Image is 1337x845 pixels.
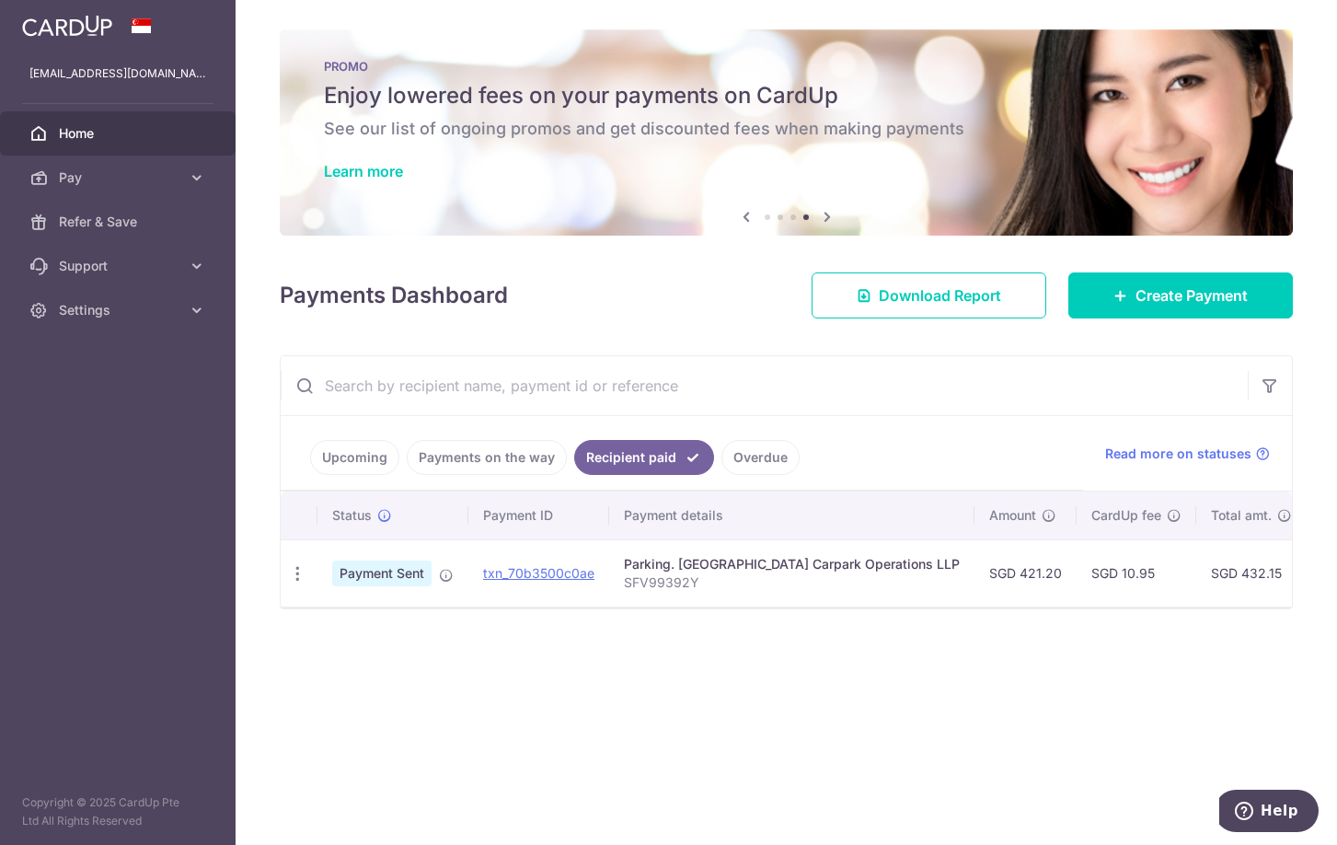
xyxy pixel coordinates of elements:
a: Download Report [812,272,1046,318]
td: SGD 432.15 [1196,539,1307,607]
a: Recipient paid [574,440,714,475]
span: Download Report [879,284,1001,307]
span: Total amt. [1211,506,1272,525]
span: Refer & Save [59,213,180,231]
span: Payment Sent [332,561,432,586]
input: Search by recipient name, payment id or reference [281,356,1248,415]
h5: Enjoy lowered fees on your payments on CardUp [324,81,1249,110]
a: txn_70b3500c0ae [483,565,594,581]
img: Latest Promos banner [280,29,1293,236]
th: Payment ID [468,492,609,539]
span: Home [59,124,180,143]
div: Parking. [GEOGRAPHIC_DATA] Carpark Operations LLP [624,555,960,573]
a: Create Payment [1068,272,1293,318]
a: Upcoming [310,440,399,475]
iframe: Opens a widget where you can find more information [1219,790,1319,836]
img: CardUp [22,15,112,37]
h6: See our list of ongoing promos and get discounted fees when making payments [324,118,1249,140]
span: Read more on statuses [1105,445,1251,463]
span: Pay [59,168,180,187]
h4: Payments Dashboard [280,279,508,312]
td: SGD 10.95 [1077,539,1196,607]
td: SGD 421.20 [974,539,1077,607]
p: PROMO [324,59,1249,74]
span: Amount [989,506,1036,525]
a: Learn more [324,162,403,180]
p: [EMAIL_ADDRESS][DOMAIN_NAME] [29,64,206,83]
p: SFV99392Y [624,573,960,592]
th: Payment details [609,492,974,539]
span: Create Payment [1135,284,1248,307]
span: Support [59,257,180,275]
span: Status [332,506,372,525]
a: Payments on the way [407,440,567,475]
span: Settings [59,301,180,319]
a: Read more on statuses [1105,445,1270,463]
a: Overdue [721,440,800,475]
span: CardUp fee [1091,506,1161,525]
